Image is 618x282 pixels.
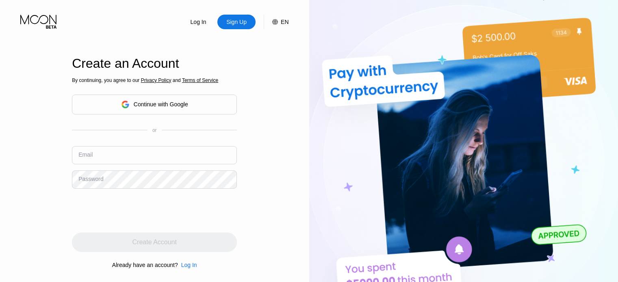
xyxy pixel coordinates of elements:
div: Sign Up [226,18,247,26]
div: Continue with Google [72,95,237,114]
div: Sign Up [217,15,256,29]
iframe: reCAPTCHA [72,195,195,226]
span: and [171,77,182,83]
div: Continue with Google [134,101,188,108]
div: Password [78,176,103,182]
div: EN [281,19,288,25]
div: Log In [178,262,197,268]
div: Log In [181,262,197,268]
div: Log In [190,18,207,26]
div: Create an Account [72,56,237,71]
div: Already have an account? [112,262,178,268]
div: EN [264,15,288,29]
div: Email [78,151,93,158]
span: Terms of Service [182,77,218,83]
span: Privacy Policy [141,77,171,83]
div: or [152,127,157,133]
div: Log In [179,15,217,29]
div: By continuing, you agree to our [72,77,237,83]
